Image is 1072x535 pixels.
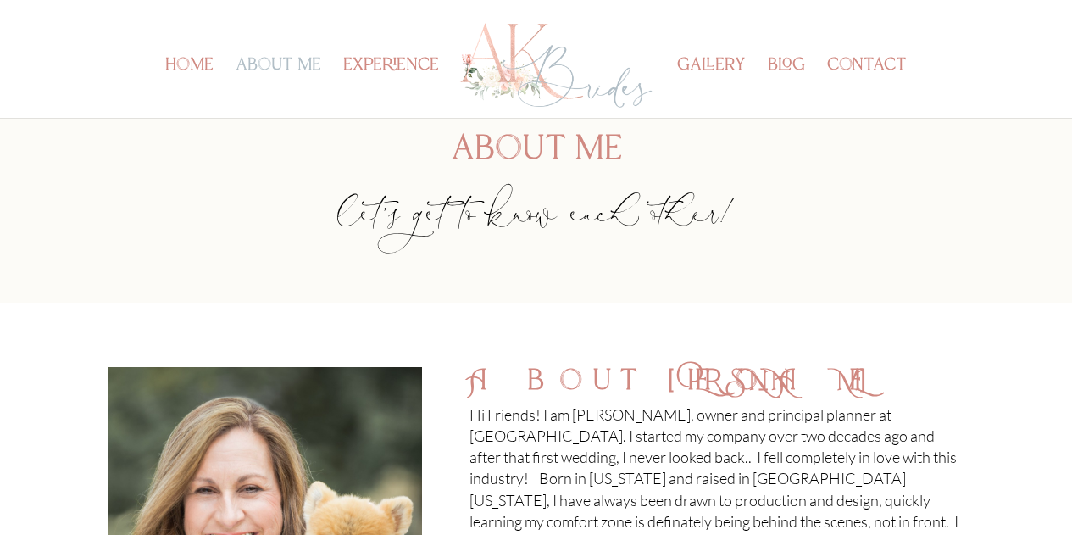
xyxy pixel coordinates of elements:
[768,59,805,118] a: blog
[108,217,965,238] p: let’s get to know each other!
[677,59,746,118] a: gallery
[108,132,965,175] h1: about me
[827,59,907,118] a: contact
[343,59,439,118] a: experience
[165,59,214,118] a: home
[458,19,655,113] img: Los Angeles Wedding Planner - AK Brides
[469,367,965,404] h2: About [PERSON_NAME]
[236,59,321,118] a: about me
